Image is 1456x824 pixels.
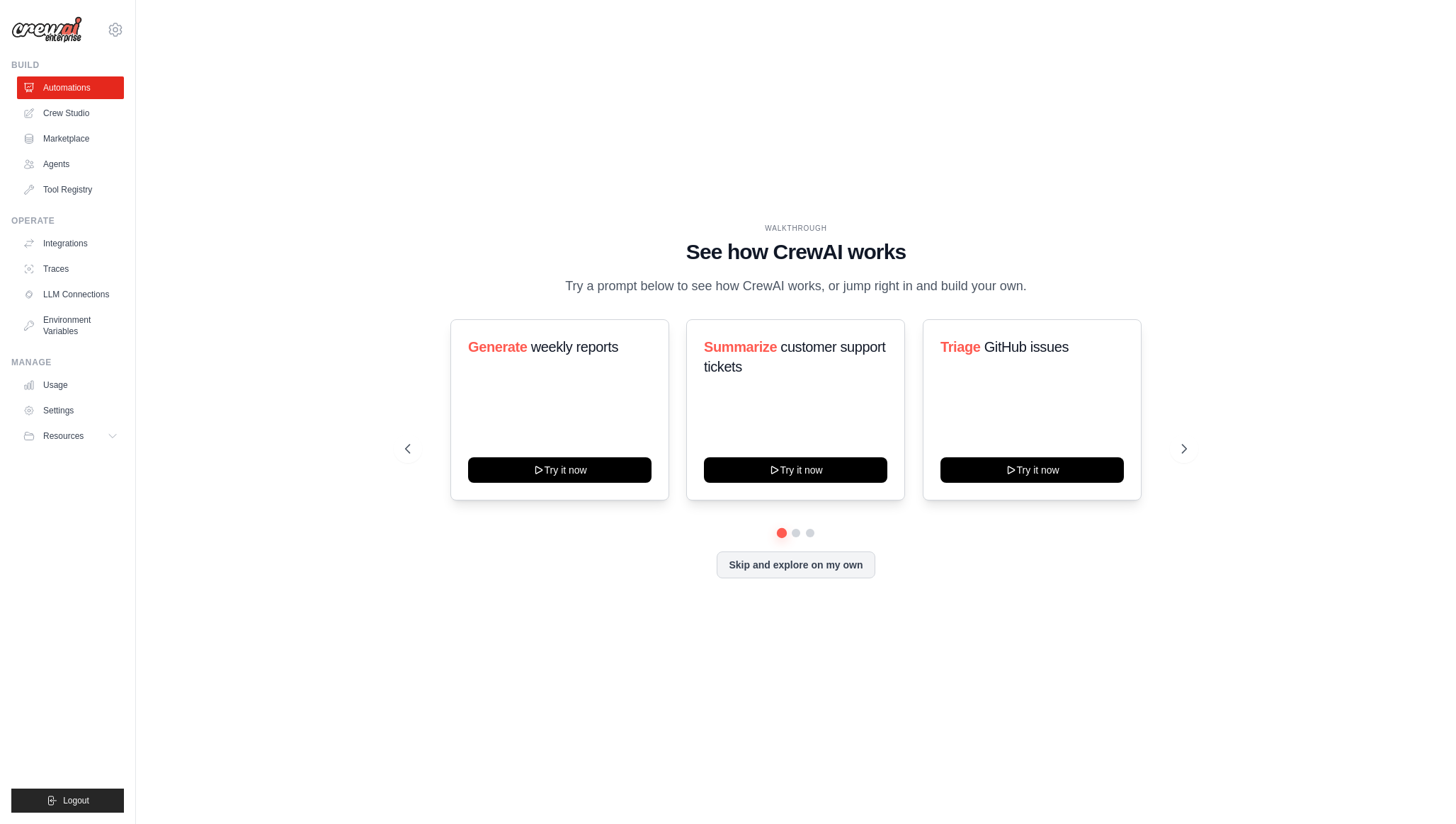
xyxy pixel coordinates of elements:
[17,399,124,422] a: Settings
[17,127,124,150] a: Marketplace
[468,457,652,483] button: Try it now
[11,789,124,813] button: Logout
[531,339,618,355] span: weekly reports
[984,339,1068,355] span: GitHub issues
[17,102,124,125] a: Crew Studio
[17,425,124,447] button: Resources
[940,457,1124,483] button: Try it now
[17,283,124,306] a: LLM Connections
[11,59,124,71] div: Build
[11,357,124,368] div: Manage
[704,339,777,355] span: Summarize
[717,551,875,578] button: Skip and explore on my own
[17,232,124,255] a: Integrations
[17,309,124,343] a: Environment Variables
[11,215,124,227] div: Operate
[43,430,84,442] span: Resources
[11,16,82,43] img: Logo
[704,457,887,483] button: Try it now
[468,339,528,355] span: Generate
[17,153,124,176] a: Agents
[405,223,1187,234] div: WALKTHROUGH
[17,76,124,99] a: Automations
[63,795,89,806] span: Logout
[17,374,124,396] a: Usage
[17,178,124,201] a: Tool Registry
[405,239,1187,265] h1: See how CrewAI works
[940,339,981,355] span: Triage
[17,258,124,280] a: Traces
[558,276,1034,297] p: Try a prompt below to see how CrewAI works, or jump right in and build your own.
[704,339,885,374] span: customer support tickets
